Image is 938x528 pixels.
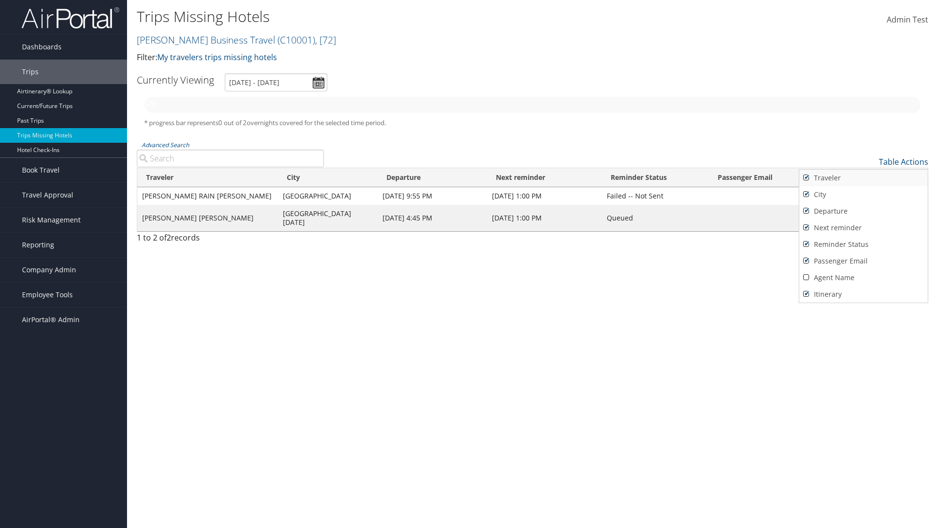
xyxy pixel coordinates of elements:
[22,283,73,307] span: Employee Tools
[22,233,54,257] span: Reporting
[22,208,81,232] span: Risk Management
[22,158,60,182] span: Book Travel
[799,286,928,303] a: Itinerary
[799,220,928,236] a: Next reminder
[799,170,928,186] a: Traveler
[21,6,119,29] img: airportal-logo.png
[22,60,39,84] span: Trips
[799,186,928,203] a: City
[22,35,62,59] span: Dashboards
[22,258,76,282] span: Company Admin
[799,203,928,220] a: Departure
[22,308,80,332] span: AirPortal® Admin
[799,236,928,253] a: Reminder Status
[799,253,928,269] a: Passenger Email
[22,183,73,207] span: Travel Approval
[799,269,928,286] a: Agent Name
